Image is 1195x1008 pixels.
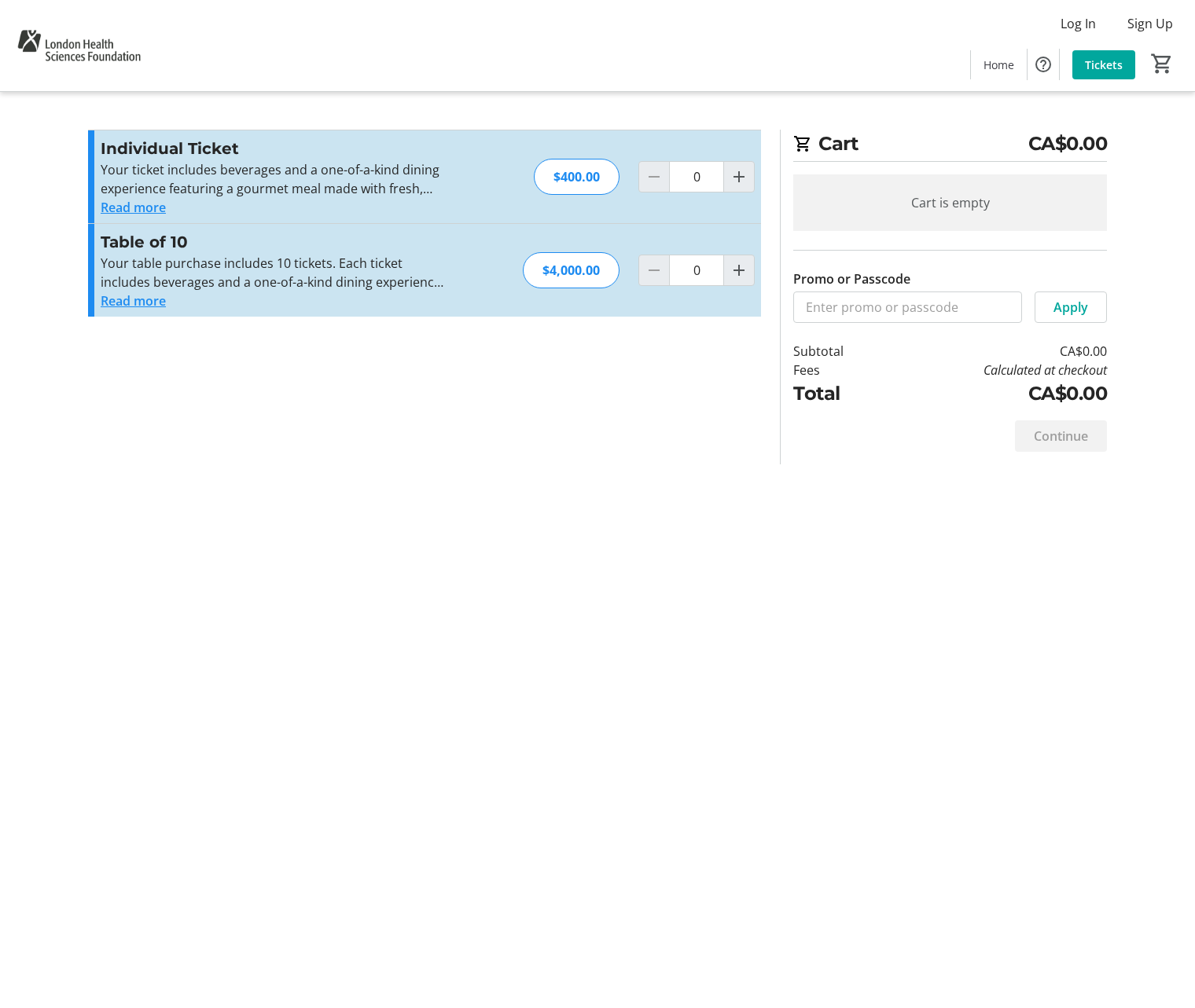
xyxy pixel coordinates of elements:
[101,198,166,217] button: Read more
[669,255,724,286] input: Table of 10 Quantity
[793,342,884,361] td: Subtotal
[984,57,1014,73] span: Home
[101,160,444,198] p: Your ticket includes beverages and a one-of-a-kind dining experience featuring a gourmet meal mad...
[1048,11,1109,36] button: Log In
[793,174,1107,231] div: Cart is empty
[101,230,444,254] h3: Table of 10
[1148,49,1176,78] button: Cart
[884,342,1107,361] td: CA$0.00
[1072,50,1135,79] a: Tickets
[101,291,166,310] button: Read more
[884,361,1107,379] td: Calculated at checkout
[793,130,1107,162] h2: Cart
[1061,14,1096,33] span: Log In
[669,161,724,192] input: Individual Ticket Quantity
[1035,291,1107,323] button: Apply
[523,252,620,288] div: $4,000.00
[101,137,444,160] h3: Individual Ticket
[724,255,754,285] button: Increment by one
[1115,11,1186,36] button: Sign Up
[793,361,884,379] td: Fees
[1028,49,1059,80] button: Help
[724,162,754,192] button: Increment by one
[1053,298,1088,317] span: Apply
[884,379,1107,408] td: CA$0.00
[793,291,1022,323] input: Enter promo or passcode
[9,6,149,85] img: London Health Sciences Foundation's Logo
[1085,57,1123,73] span: Tickets
[793,269,910,288] label: Promo or Passcode
[793,379,884,408] td: Total
[1028,130,1108,158] span: CA$0.00
[534,159,620,195] div: $400.00
[101,254,444,291] p: Your table purchase includes 10 tickets. Each ticket includes beverages and a one-of-a-kind dinin...
[1127,14,1173,33] span: Sign Up
[971,50,1027,79] a: Home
